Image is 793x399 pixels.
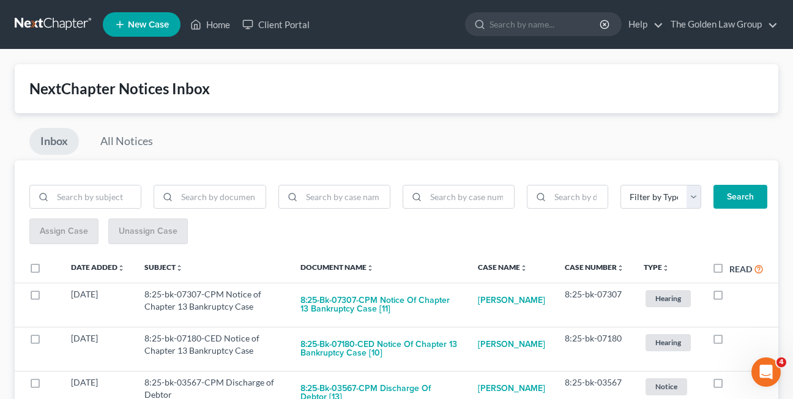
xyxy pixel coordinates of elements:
[665,13,778,35] a: The Golden Law Group
[29,128,79,155] a: Inbox
[555,327,634,371] td: 8:25-bk-07180
[751,357,781,387] iframe: Intercom live chat
[622,13,663,35] a: Help
[662,264,669,272] i: unfold_more
[29,79,764,99] div: NextChapter Notices Inbox
[176,264,183,272] i: unfold_more
[550,185,608,209] input: Search by date
[117,264,125,272] i: unfold_more
[644,288,693,308] a: Hearing
[300,288,458,321] button: 8:25-bk-07307-CPM Notice of Chapter 13 Bankruptcy Case [11]
[135,283,291,327] td: 8:25-bk-07307-CPM Notice of Chapter 13 Bankruptcy Case
[520,264,527,272] i: unfold_more
[61,327,135,371] td: [DATE]
[644,332,693,352] a: Hearing
[184,13,236,35] a: Home
[367,264,374,272] i: unfold_more
[729,263,752,275] label: Read
[128,20,169,29] span: New Case
[646,378,687,395] span: Notice
[144,263,183,272] a: Subjectunfold_more
[478,288,545,313] a: [PERSON_NAME]
[300,263,374,272] a: Document Nameunfold_more
[236,13,316,35] a: Client Portal
[71,263,125,272] a: Date Addedunfold_more
[426,185,514,209] input: Search by case number
[89,128,164,155] a: All Notices
[565,263,624,272] a: Case Numberunfold_more
[61,283,135,327] td: [DATE]
[555,283,634,327] td: 8:25-bk-07307
[300,332,458,365] button: 8:25-bk-07180-CED Notice of Chapter 13 Bankruptcy Case [10]
[646,334,691,351] span: Hearing
[646,290,691,307] span: Hearing
[135,327,291,371] td: 8:25-bk-07180-CED Notice of Chapter 13 Bankruptcy Case
[644,263,669,272] a: Typeunfold_more
[177,185,265,209] input: Search by document name
[776,357,786,367] span: 4
[478,263,527,272] a: Case Nameunfold_more
[302,185,390,209] input: Search by case name
[490,13,601,35] input: Search by name...
[53,185,141,209] input: Search by subject
[644,376,693,397] a: Notice
[617,264,624,272] i: unfold_more
[713,185,767,209] button: Search
[478,332,545,357] a: [PERSON_NAME]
